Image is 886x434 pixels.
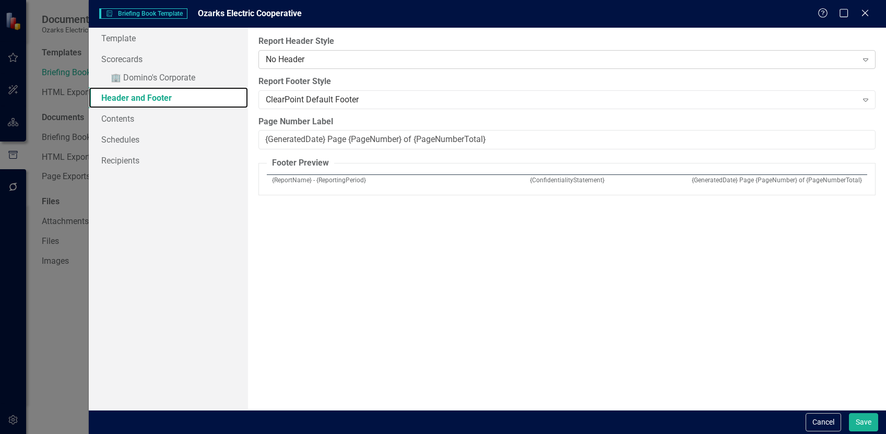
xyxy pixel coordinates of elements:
a: Header and Footer [89,87,248,108]
p: {ConfidentialityStatement} [470,176,664,185]
button: Save [849,413,878,431]
a: Contents [89,108,248,129]
span: Ozarks Electric Cooperative [198,8,302,18]
label: Report Header Style [258,36,876,48]
a: Recipients [89,150,248,171]
p: {ReportName} - {ReportingPeriod} [272,176,459,185]
a: Schedules [89,129,248,150]
div: ClearPoint Default Footer [266,93,857,105]
label: Report Footer Style [258,76,876,88]
p: {GeneratedDate} Page {PageNumber} of {PageNumberTotal} [675,176,862,185]
a: Template [89,28,248,49]
button: Cancel [806,413,841,431]
a: 🏢 Domino's Corporate [89,69,248,88]
span: Briefing Book Template [99,8,187,19]
label: Page Number Label [258,116,876,128]
div: No Header [266,53,857,65]
legend: Footer Preview [267,157,334,169]
a: Scorecards [89,49,248,69]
